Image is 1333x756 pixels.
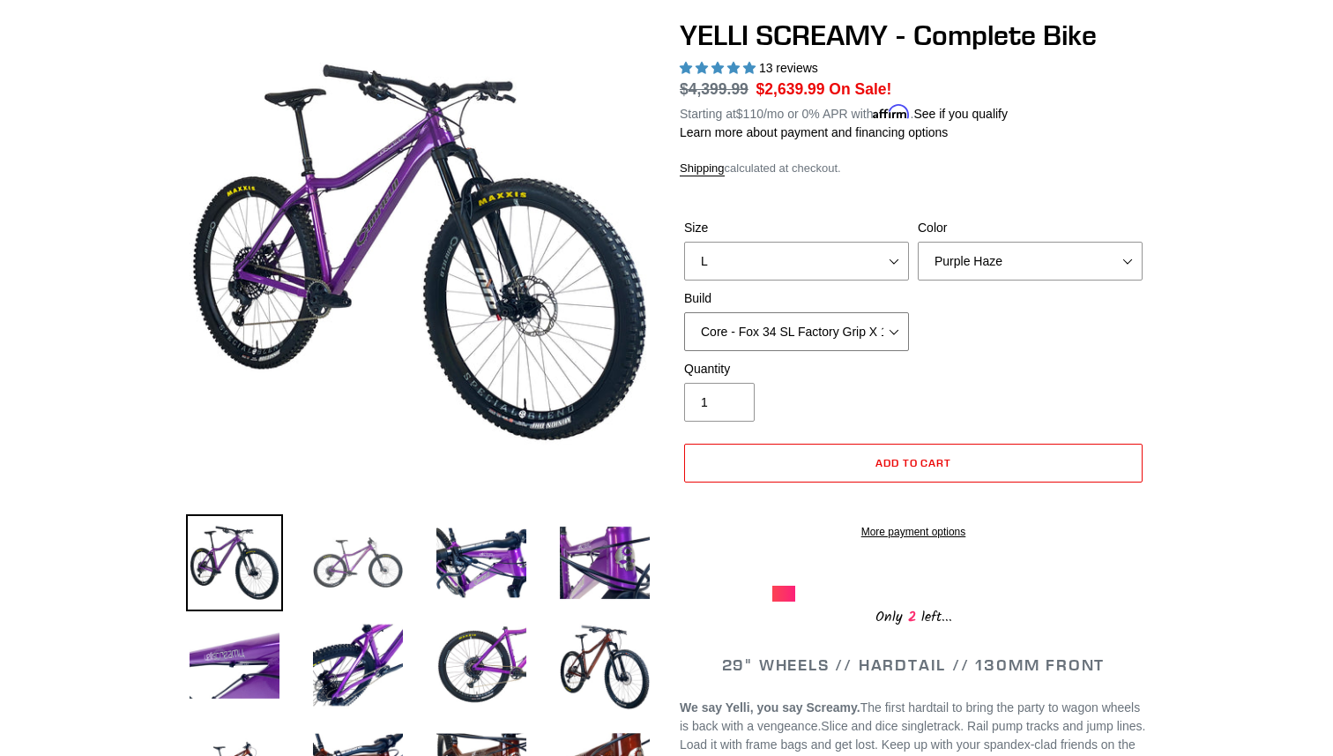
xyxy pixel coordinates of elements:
a: More payment options [684,524,1143,540]
b: We say Yelli, you say Screamy. [680,700,860,715]
div: Only left... [772,602,1054,629]
span: The first hardtail to bring the party to wagon wheels is back with a vengeance. [680,700,1140,733]
span: $2,639.99 [756,80,825,98]
span: 13 reviews [759,61,818,75]
h1: YELLI SCREAMY - Complete Bike [680,19,1147,52]
label: Size [684,219,909,237]
p: Starting at /mo or 0% APR with . [680,101,1008,124]
img: Load image into Gallery viewer, YELLI SCREAMY - Complete Bike [186,617,283,714]
img: Load image into Gallery viewer, YELLI SCREAMY - Complete Bike [433,514,530,611]
img: Load image into Gallery viewer, YELLI SCREAMY - Complete Bike [556,617,653,714]
label: Color [918,219,1143,237]
img: Load image into Gallery viewer, YELLI SCREAMY - Complete Bike [556,514,653,611]
label: Quantity [684,360,909,378]
img: Load image into Gallery viewer, YELLI SCREAMY - Complete Bike [309,514,406,611]
span: Affirm [873,104,910,119]
label: Build [684,289,909,308]
span: Add to cart [875,456,952,469]
button: Add to cart [684,444,1143,483]
a: Learn more about payment and financing options [680,125,948,139]
a: See if you qualify - Learn more about Affirm Financing (opens in modal) [913,107,1008,121]
img: Load image into Gallery viewer, YELLI SCREAMY - Complete Bike [309,617,406,714]
span: On Sale! [829,78,891,101]
span: 2 [903,606,921,628]
span: $110 [736,107,763,121]
span: 29" WHEELS // HARDTAIL // 130MM FRONT [722,655,1106,675]
img: Load image into Gallery viewer, YELLI SCREAMY - Complete Bike [186,514,283,611]
s: $4,399.99 [680,80,748,98]
div: calculated at checkout. [680,160,1147,177]
span: 5.00 stars [680,61,759,75]
a: Shipping [680,161,725,176]
img: Load image into Gallery viewer, YELLI SCREAMY - Complete Bike [433,617,530,714]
